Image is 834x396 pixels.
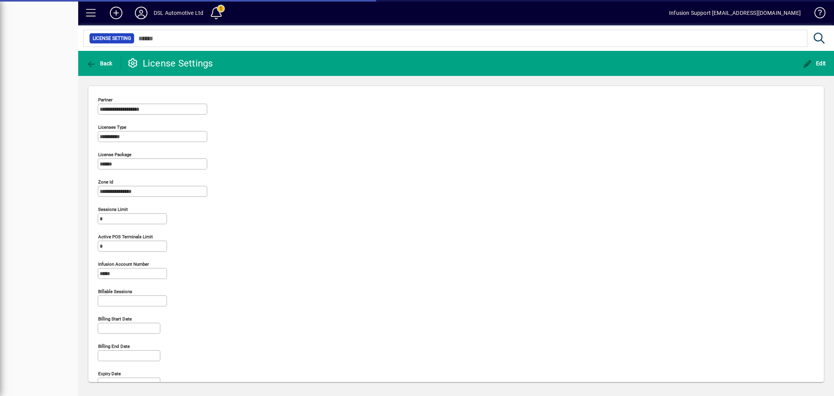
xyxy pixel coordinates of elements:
button: Profile [129,6,154,20]
mat-label: Billing start date [98,316,132,322]
mat-label: Infusion account number [98,261,149,267]
span: Edit [803,60,826,67]
button: Add [104,6,129,20]
span: Back [86,60,113,67]
a: Knowledge Base [809,2,824,27]
div: Infusion Support [EMAIL_ADDRESS][DOMAIN_NAME] [669,7,801,19]
mat-label: Active POS Terminals Limit [98,234,153,239]
mat-label: Billing end date [98,344,130,349]
mat-label: Zone Id [98,179,113,185]
mat-label: Licensee Type [98,124,126,130]
mat-label: Partner [98,97,113,103]
button: Back [84,56,115,70]
mat-label: Billable sessions [98,289,132,294]
div: DSL Automotive Ltd [154,7,203,19]
mat-label: Sessions Limit [98,207,128,212]
app-page-header-button: Back [78,56,121,70]
div: License Settings [127,57,213,70]
button: Edit [801,56,828,70]
mat-label: Expiry date [98,371,121,376]
span: License Setting [93,34,131,42]
mat-label: License Package [98,152,131,157]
